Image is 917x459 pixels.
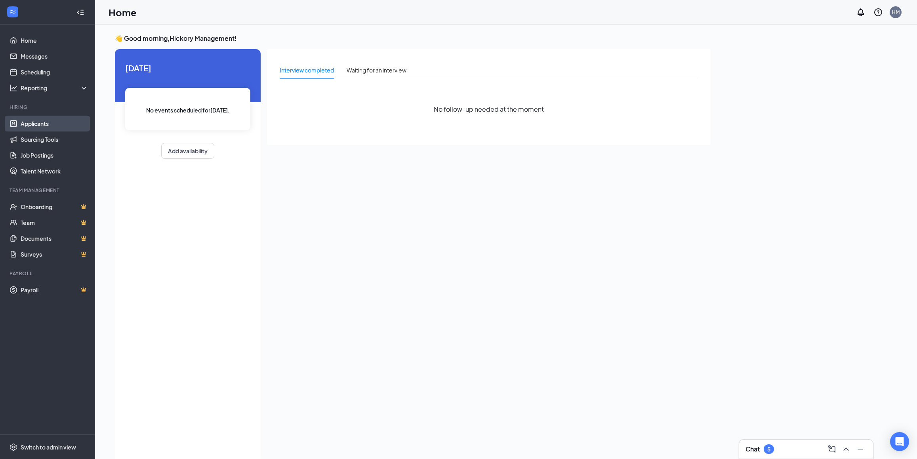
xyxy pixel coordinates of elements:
[125,62,250,74] span: [DATE]
[10,187,87,194] div: Team Management
[21,48,88,64] a: Messages
[21,199,88,215] a: OnboardingCrown
[347,66,406,74] div: Waiting for an interview
[76,8,84,16] svg: Collapse
[161,143,214,159] button: Add availability
[827,444,837,454] svg: ComposeMessage
[21,246,88,262] a: SurveysCrown
[21,215,88,230] a: TeamCrown
[745,445,760,453] h3: Chat
[841,444,851,454] svg: ChevronUp
[873,8,883,17] svg: QuestionInfo
[21,84,89,92] div: Reporting
[856,444,865,454] svg: Minimize
[146,106,230,114] span: No events scheduled for [DATE] .
[767,446,770,453] div: 5
[856,8,866,17] svg: Notifications
[854,443,867,455] button: Minimize
[21,64,88,80] a: Scheduling
[21,230,88,246] a: DocumentsCrown
[21,163,88,179] a: Talent Network
[825,443,838,455] button: ComposeMessage
[109,6,137,19] h1: Home
[890,432,909,451] div: Open Intercom Messenger
[10,104,87,110] div: Hiring
[434,104,544,114] span: No follow-up needed at the moment
[115,34,711,43] h3: 👋 Good morning, Hickory Management !
[840,443,852,455] button: ChevronUp
[21,443,76,451] div: Switch to admin view
[10,270,87,277] div: Payroll
[9,8,17,16] svg: WorkstreamLogo
[10,84,17,92] svg: Analysis
[21,116,88,131] a: Applicants
[21,282,88,298] a: PayrollCrown
[21,131,88,147] a: Sourcing Tools
[892,9,900,15] div: HM
[10,443,17,451] svg: Settings
[280,66,334,74] div: Interview completed
[21,32,88,48] a: Home
[21,147,88,163] a: Job Postings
